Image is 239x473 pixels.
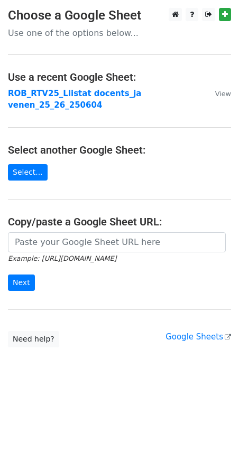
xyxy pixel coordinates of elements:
a: View [205,89,231,98]
h4: Use a recent Google Sheet: [8,71,231,83]
h3: Choose a Google Sheet [8,8,231,23]
a: Google Sheets [166,332,231,342]
small: View [215,90,231,98]
h4: Select another Google Sheet: [8,144,231,156]
input: Next [8,275,35,291]
h4: Copy/paste a Google Sheet URL: [8,215,231,228]
a: Need help? [8,331,59,347]
a: Select... [8,164,48,181]
small: Example: [URL][DOMAIN_NAME] [8,254,116,262]
a: ROB_RTV25_Llistat docents_ja venen_25_26_250604 [8,89,141,110]
p: Use one of the options below... [8,27,231,39]
input: Paste your Google Sheet URL here [8,232,226,252]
